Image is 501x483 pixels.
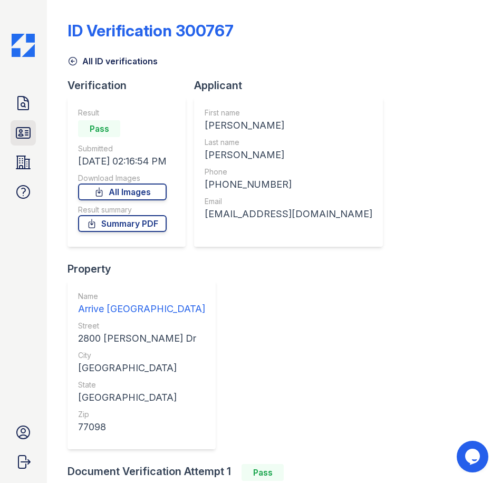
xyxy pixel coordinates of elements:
[205,137,372,148] div: Last name
[78,380,205,390] div: State
[78,331,205,346] div: 2800 [PERSON_NAME] Dr
[78,420,205,434] div: 77098
[457,441,490,472] iframe: chat widget
[78,291,205,316] a: Name Arrive [GEOGRAPHIC_DATA]
[78,173,167,183] div: Download Images
[205,177,372,192] div: [PHONE_NUMBER]
[78,143,167,154] div: Submitted
[68,55,158,67] a: All ID verifications
[242,464,284,481] div: Pass
[68,21,234,40] div: ID Verification 300767
[194,78,391,93] div: Applicant
[78,108,167,118] div: Result
[78,291,205,302] div: Name
[78,302,205,316] div: Arrive [GEOGRAPHIC_DATA]
[78,154,167,169] div: [DATE] 02:16:54 PM
[78,215,167,232] a: Summary PDF
[78,409,205,420] div: Zip
[205,196,372,207] div: Email
[78,350,205,361] div: City
[205,118,372,133] div: [PERSON_NAME]
[68,78,194,93] div: Verification
[205,108,372,118] div: First name
[205,167,372,177] div: Phone
[12,34,35,57] img: CE_Icon_Blue-c292c112584629df590d857e76928e9f676e5b41ef8f769ba2f05ee15b207248.png
[78,183,167,200] a: All Images
[78,390,205,405] div: [GEOGRAPHIC_DATA]
[68,262,224,276] div: Property
[78,120,120,137] div: Pass
[78,321,205,331] div: Street
[78,205,167,215] div: Result summary
[205,148,372,162] div: [PERSON_NAME]
[78,361,205,375] div: [GEOGRAPHIC_DATA]
[205,207,372,221] div: [EMAIL_ADDRESS][DOMAIN_NAME]
[68,464,480,481] div: Document Verification Attempt 1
